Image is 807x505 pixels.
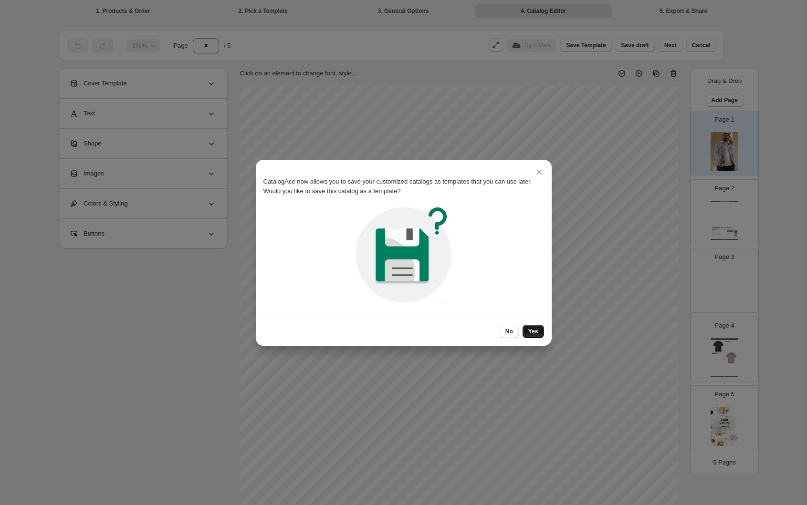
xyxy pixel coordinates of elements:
[500,325,519,338] button: No
[505,328,513,335] span: No
[263,177,544,196] p: CatalogAce now allows you to save your customized catalogs as templates that you can use later. W...
[352,204,455,306] img: pickTemplate
[523,325,544,338] button: Yes
[528,328,538,335] span: Yes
